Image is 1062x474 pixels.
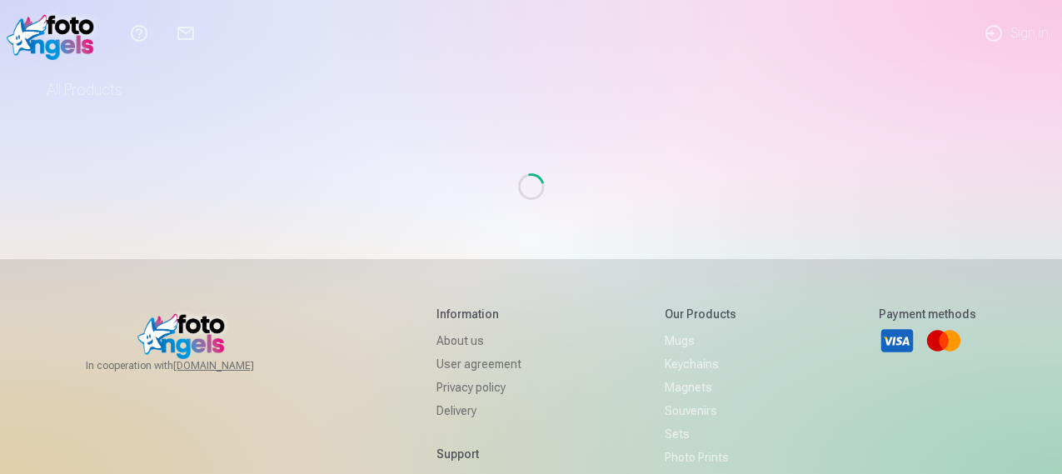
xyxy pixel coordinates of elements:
a: Privacy policy [436,376,521,399]
a: Keychains [665,352,736,376]
a: [DOMAIN_NAME] [173,359,294,372]
h5: Payment methods [879,306,976,322]
h5: Our products [665,306,736,322]
span: In cooperation with [86,359,294,372]
a: About us [436,329,521,352]
a: User agreement [436,352,521,376]
a: Photo prints [665,446,736,469]
h5: Information [436,306,521,322]
a: Magnets [665,376,736,399]
a: Mugs [665,329,736,352]
h5: Support [436,446,521,462]
a: Visa [879,322,915,359]
a: Mastercard [925,322,962,359]
a: Delivery [436,399,521,422]
a: Sets [665,422,736,446]
img: /v1 [7,7,102,60]
a: Souvenirs [665,399,736,422]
